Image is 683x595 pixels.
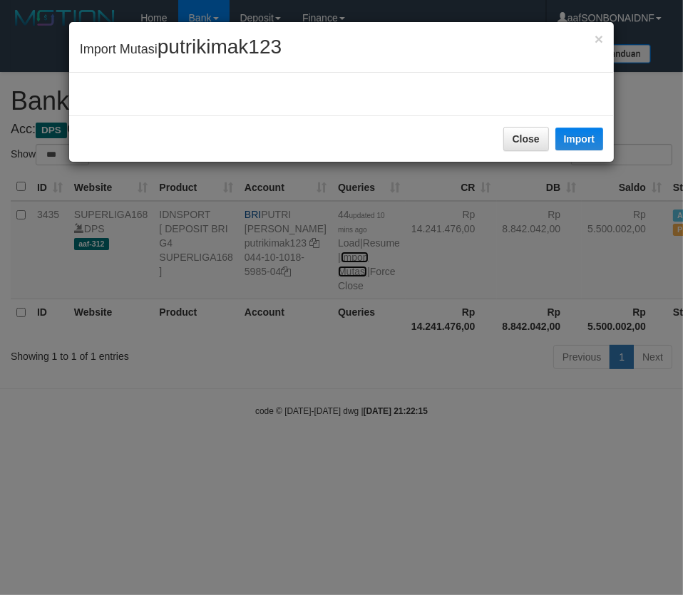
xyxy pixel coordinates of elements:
span: Import Mutasi [80,42,282,56]
button: Close [503,127,549,151]
button: Close [595,31,603,46]
button: Import [555,128,604,150]
span: putrikimak123 [158,36,282,58]
span: × [595,31,603,47]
